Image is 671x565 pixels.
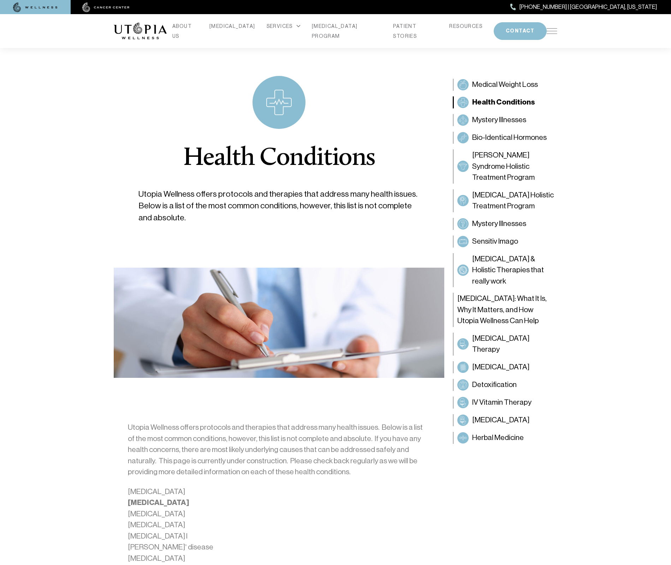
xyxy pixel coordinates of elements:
[472,218,526,230] span: Mystery Illnesses
[459,237,467,246] img: Sensitiv Imago
[453,132,557,144] a: Bio-Identical HormonesBio-Identical Hormones
[472,254,554,287] span: [MEDICAL_DATA] & Holistic Therapies that really work
[453,189,557,212] a: Dementia Holistic Treatment Program[MEDICAL_DATA] Holistic Treatment Program
[472,362,529,373] span: [MEDICAL_DATA]
[453,149,557,184] a: Sjögren’s Syndrome Holistic Treatment Program[PERSON_NAME] Syndrome Holistic Treatment Program
[453,253,557,287] a: Long COVID & Holistic Therapies that really work[MEDICAL_DATA] & Holistic Therapies that really work
[82,2,130,12] img: cancer center
[459,220,467,228] img: Mystery Illnesses
[13,2,58,12] img: wellness
[312,21,382,41] a: [MEDICAL_DATA] PROGRAM
[453,432,557,444] a: Herbal MedicineHerbal Medicine
[453,218,557,230] a: Mystery IllnessesMystery Illnesses
[459,398,467,407] img: IV Vitamin Therapy
[267,21,301,31] div: SERVICES
[472,132,547,143] span: Bio-Identical Hormones
[459,416,467,424] img: Chelation Therapy
[472,432,524,444] span: Herbal Medicine
[519,2,657,12] span: [PHONE_NUMBER] | [GEOGRAPHIC_DATA], [US_STATE]
[128,498,189,507] strong: [MEDICAL_DATA]
[209,21,255,31] a: [MEDICAL_DATA]
[494,22,547,40] button: CONTACT
[472,333,554,355] span: [MEDICAL_DATA] Therapy
[453,361,557,373] a: Colon Therapy[MEDICAL_DATA]
[472,397,532,408] span: IV Vitamin Therapy
[453,397,557,409] a: IV Vitamin TherapyIV Vitamin Therapy
[114,268,444,378] img: Health Conditions
[472,236,518,247] span: Sensitiv Imago
[172,21,198,41] a: ABOUT US
[114,23,167,40] img: logo
[459,340,467,348] img: Peroxide Therapy
[510,2,657,12] a: [PHONE_NUMBER] | [GEOGRAPHIC_DATA], [US_STATE]
[453,96,557,108] a: Health ConditionsHealth Conditions
[128,422,430,478] p: Utopia Wellness offers protocols and therapies that address many health issues. Below is a list o...
[459,162,467,171] img: Sjögren’s Syndrome Holistic Treatment Program
[453,236,557,248] a: Sensitiv ImagoSensitiv Imago
[472,114,526,126] span: Mystery Illnesses
[459,266,467,274] img: Long COVID & Holistic Therapies that really work
[459,363,467,371] img: Colon Therapy
[472,79,538,90] span: Medical Weight Loss
[393,21,438,41] a: PATIENT STORIES
[183,146,375,171] h1: Health Conditions
[449,21,482,31] a: RESOURCES
[472,190,554,212] span: [MEDICAL_DATA] Holistic Treatment Program
[453,379,557,391] a: DetoxificationDetoxification
[472,379,517,391] span: Detoxification
[457,293,554,327] span: [MEDICAL_DATA]: What It Is, Why It Matters, and How Utopia Wellness Can Help
[459,196,467,205] img: Dementia Holistic Treatment Program
[138,188,420,224] p: Utopia Wellness offers protocols and therapies that address many health issues. Below is a list o...
[266,90,292,115] img: icon
[453,333,557,356] a: Peroxide Therapy[MEDICAL_DATA] Therapy
[453,414,557,426] a: Chelation Therapy[MEDICAL_DATA]
[472,150,554,183] span: [PERSON_NAME] Syndrome Holistic Treatment Program
[547,28,557,34] img: icon-hamburger
[459,81,467,89] img: Medical Weight Loss
[459,381,467,389] img: Detoxification
[453,293,557,327] a: [MEDICAL_DATA]: What It Is, Why It Matters, and How Utopia Wellness Can Help
[459,116,467,124] img: Mystery Illnesses
[472,415,529,426] span: [MEDICAL_DATA]
[453,114,557,126] a: Mystery IllnessesMystery Illnesses
[459,434,467,442] img: Herbal Medicine
[453,79,557,91] a: Medical Weight LossMedical Weight Loss
[459,133,467,142] img: Bio-Identical Hormones
[459,98,467,107] img: Health Conditions
[472,97,535,108] span: Health Conditions
[128,486,430,498] li: [MEDICAL_DATA]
